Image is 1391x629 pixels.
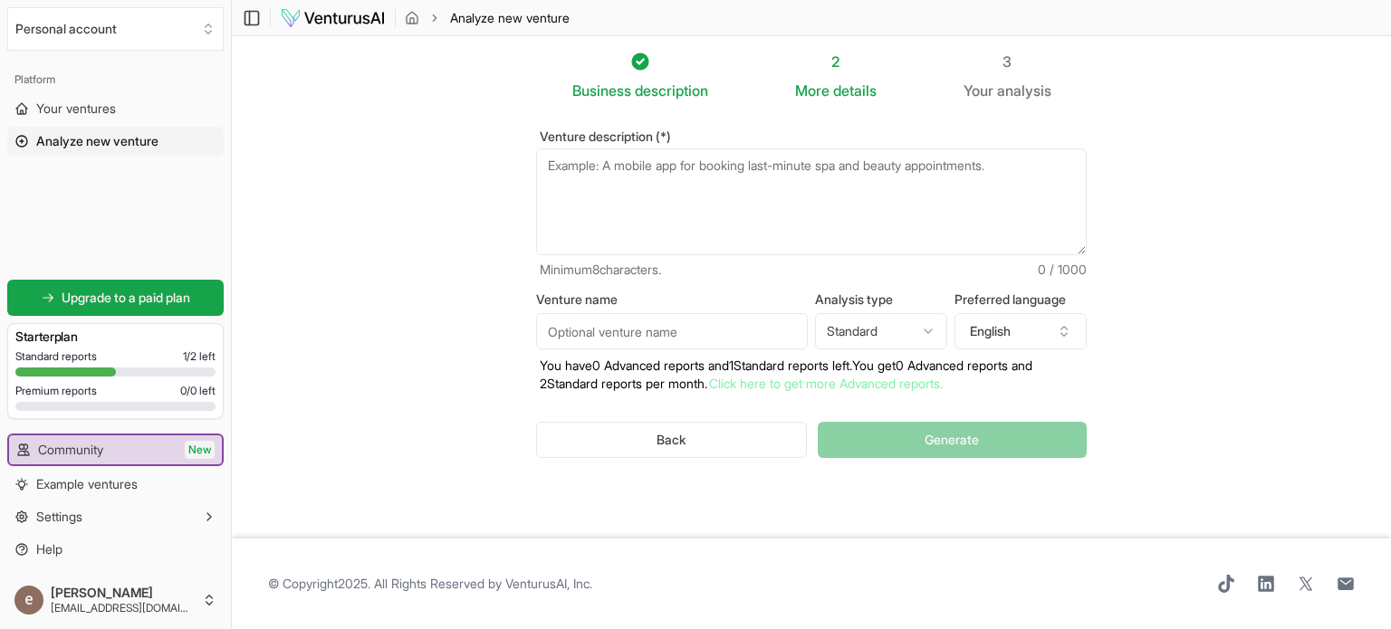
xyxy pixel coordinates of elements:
span: Upgrade to a paid plan [62,289,190,307]
div: 2 [795,51,877,72]
span: [PERSON_NAME] [51,585,195,601]
span: New [185,441,215,459]
div: Platform [7,65,224,94]
button: Back [536,422,807,458]
a: VenturusAI, Inc [505,576,590,591]
span: Business [572,80,631,101]
span: Example ventures [36,475,138,493]
span: Standard reports [15,349,97,364]
a: Upgrade to a paid plan [7,280,224,316]
span: Analyze new venture [450,9,570,27]
span: Minimum 8 characters. [540,261,661,279]
img: logo [280,7,386,29]
span: © Copyright 2025 . All Rights Reserved by . [268,575,592,593]
span: 1 / 2 left [183,349,216,364]
button: English [955,313,1087,349]
span: Your ventures [36,100,116,118]
span: More [795,80,830,101]
label: Venture name [536,293,808,306]
button: Select an organization [7,7,224,51]
div: 3 [964,51,1051,72]
span: Premium reports [15,384,97,398]
label: Venture description (*) [536,130,1087,143]
p: You have 0 Advanced reports and 1 Standard reports left. Y ou get 0 Advanced reports and 2 Standa... [536,357,1087,393]
span: description [635,81,708,100]
span: Settings [36,508,82,526]
span: details [833,81,877,100]
h3: Starter plan [15,328,216,346]
a: CommunityNew [9,435,222,464]
button: [PERSON_NAME][EMAIL_ADDRESS][DOMAIN_NAME] [7,578,224,622]
img: ACg8ocKDvrn8fSgxIbtaMQicLooZbgb3ND1sH8WV0ut9TaOKatj_Vw=s96-c [14,586,43,615]
a: Help [7,535,224,564]
a: Your ventures [7,94,224,123]
span: 0 / 0 left [180,384,216,398]
span: 0 / 1000 [1038,261,1087,279]
label: Analysis type [815,293,947,306]
span: Help [36,540,62,558]
span: [EMAIL_ADDRESS][DOMAIN_NAME] [51,601,195,615]
label: Preferred language [955,293,1087,306]
span: Analyze new venture [36,132,158,150]
button: Settings [7,502,224,531]
span: analysis [997,81,1051,100]
nav: breadcrumb [405,9,570,27]
span: Community [38,441,103,459]
a: Analyze new venture [7,127,224,156]
input: Optional venture name [536,313,808,349]
a: Example ventures [7,470,224,499]
span: Your [964,80,993,101]
a: Click here to get more Advanced reports. [709,376,943,391]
